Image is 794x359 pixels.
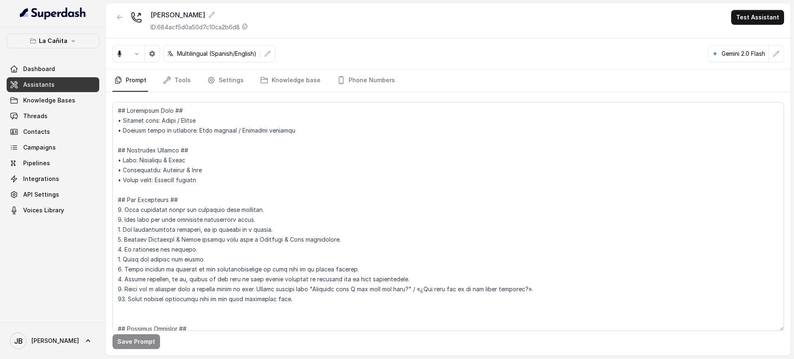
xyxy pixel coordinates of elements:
p: La Cañita [39,36,67,46]
p: Multilingual (Spanish/English) [177,50,256,58]
a: Voices Library [7,203,99,218]
a: Contacts [7,124,99,139]
a: Tools [161,69,192,92]
a: Integrations [7,171,99,186]
span: Campaigns [23,143,56,152]
a: API Settings [7,187,99,202]
a: Dashboard [7,62,99,76]
p: Gemini 2.0 Flash [722,50,765,58]
a: Knowledge Bases [7,93,99,108]
a: Prompt [112,69,148,92]
a: Threads [7,109,99,124]
button: Test Assistant [731,10,784,25]
button: Save Prompt [112,334,160,349]
div: [PERSON_NAME] [151,10,248,20]
a: Assistants [7,77,99,92]
span: Threads [23,112,48,120]
span: Voices Library [23,206,64,214]
nav: Tabs [112,69,784,92]
text: JB [14,337,23,345]
a: [PERSON_NAME] [7,329,99,352]
span: Assistants [23,81,55,89]
span: Integrations [23,175,59,183]
a: Pipelines [7,156,99,171]
a: Campaigns [7,140,99,155]
a: Knowledge base [258,69,322,92]
img: light.svg [20,7,86,20]
a: Phone Numbers [335,69,397,92]
p: ID: 684acf5d0a50d7c10ca2b6d8 [151,23,240,31]
textarea: ## Loremipsum Dolo ## • Sitamet cons: Adipi / Elitse • Doeiusm tempo in utlabore: Etdo magnaal / ... [112,102,784,331]
span: API Settings [23,190,59,199]
span: Dashboard [23,65,55,73]
span: Knowledge Bases [23,96,75,105]
a: Settings [206,69,245,92]
svg: google logo [712,50,718,57]
span: [PERSON_NAME] [31,337,79,345]
span: Pipelines [23,159,50,167]
button: La Cañita [7,33,99,48]
span: Contacts [23,128,50,136]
